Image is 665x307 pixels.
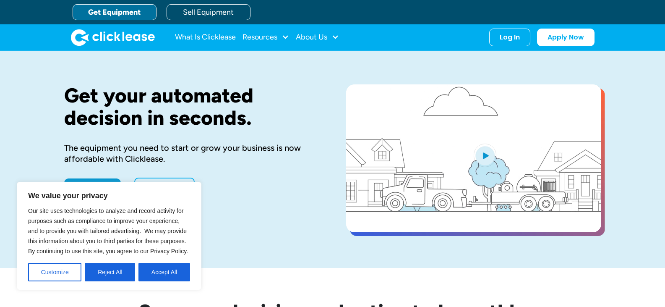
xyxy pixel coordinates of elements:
button: Customize [28,263,81,281]
div: We value your privacy [17,182,201,290]
div: Log In [500,33,520,42]
img: Clicklease logo [71,29,155,46]
a: Get Equipment [73,4,156,20]
div: About Us [296,29,339,46]
a: Apply Now [537,29,595,46]
button: Reject All [85,263,135,281]
a: home [71,29,155,46]
img: Blue play button logo on a light blue circular background [474,144,496,167]
a: open lightbox [346,84,601,232]
div: Resources [243,29,289,46]
a: Learn More [134,178,195,196]
a: Apply Now [64,178,121,195]
h1: Get your automated decision in seconds. [64,84,319,129]
div: The equipment you need to start or grow your business is now affordable with Clicklease. [64,142,319,164]
a: What Is Clicklease [175,29,236,46]
a: Sell Equipment [167,4,250,20]
button: Accept All [138,263,190,281]
span: Our site uses technologies to analyze and record activity for purposes such as compliance to impr... [28,207,188,255]
p: We value your privacy [28,191,190,201]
